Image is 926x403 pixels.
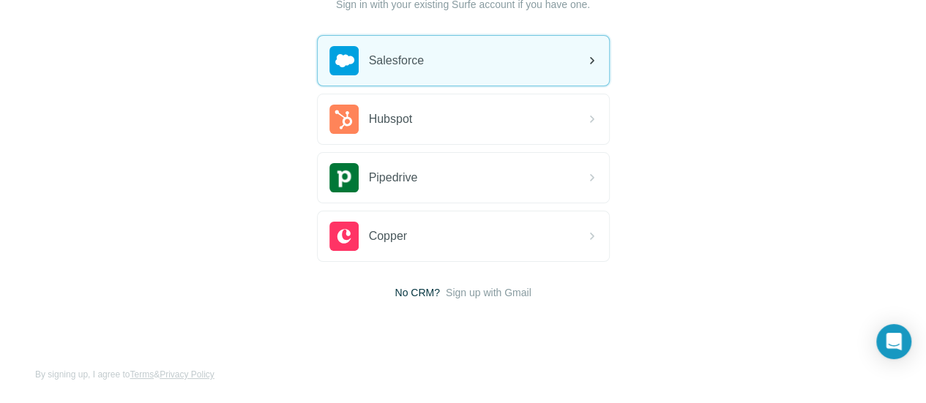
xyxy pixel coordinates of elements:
span: Hubspot [369,110,413,128]
img: copper's logo [329,222,359,251]
span: Pipedrive [369,169,418,187]
a: Terms [130,369,154,380]
span: Copper [369,227,407,245]
span: By signing up, I agree to & [35,368,214,381]
button: Sign up with Gmail [446,285,531,300]
img: hubspot's logo [329,105,359,134]
a: Privacy Policy [160,369,214,380]
div: Open Intercom Messenger [876,324,911,359]
img: pipedrive's logo [329,163,359,192]
span: Salesforce [369,52,425,69]
img: salesforce's logo [329,46,359,75]
span: No CRM? [395,285,439,300]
